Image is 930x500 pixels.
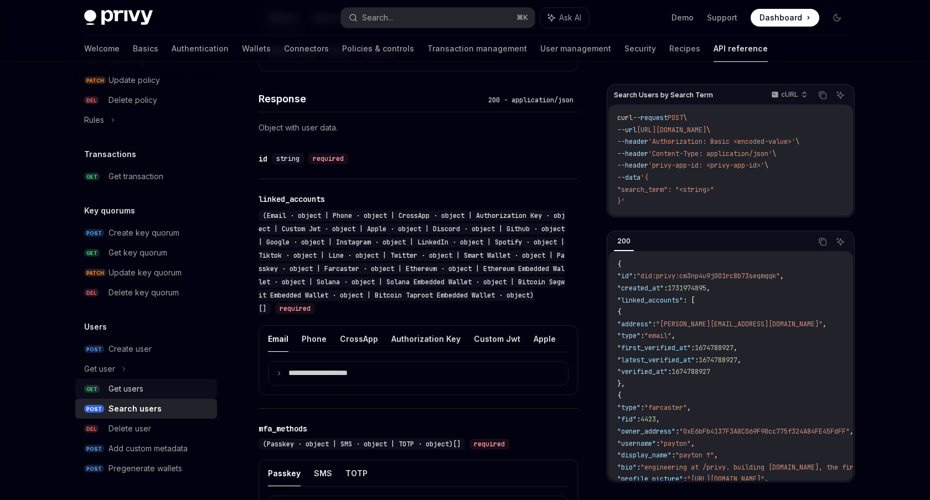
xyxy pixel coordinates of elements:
[617,113,633,122] span: curl
[644,403,687,412] span: "farcaster"
[656,415,660,424] span: ,
[633,272,637,280] span: :
[259,194,325,205] div: linked_accounts
[640,331,644,340] span: :
[617,260,621,269] span: {
[675,451,714,460] span: "payton ↑"
[133,35,158,62] a: Basics
[108,462,182,475] div: Pregenerate wallets
[815,88,830,102] button: Copy the contents from the code block
[617,331,640,340] span: "type"
[340,326,378,352] button: CrossApp
[668,284,706,293] span: 1731974895
[656,320,823,329] span: "[PERSON_NAME][EMAIL_ADDRESS][DOMAIN_NAME]"
[242,35,271,62] a: Wallets
[534,326,556,352] button: Apple
[75,243,217,263] a: GETGet key quorum
[268,326,288,352] button: Email
[108,74,160,87] div: Update policy
[108,422,151,435] div: Delete user
[699,356,737,364] span: 1674788927
[706,284,710,293] span: ,
[75,283,217,303] a: DELDelete key quorum
[259,423,307,434] div: mfa_methods
[617,343,691,352] span: "first_verified_at"
[427,35,527,62] a: Transaction management
[648,161,764,170] span: 'privy-app-id: <privy-app-id>'
[669,35,700,62] a: Recipes
[668,367,671,376] span: :
[617,149,648,158] span: --header
[75,399,217,419] a: POSTSearch users
[683,113,687,122] span: \
[84,204,135,217] h5: Key quorums
[644,331,671,340] span: "email"
[259,211,565,313] span: (Email · object | Phone · object | CrossApp · object | Authorization Key · object | Custom Jwt · ...
[75,439,217,459] a: POSTAdd custom metadata
[695,343,733,352] span: 1674788927
[780,272,784,280] span: ,
[108,226,179,239] div: Create key quorum
[259,91,484,106] h4: Response
[75,339,217,359] a: POSTCreate user
[341,8,535,28] button: Search...⌘K
[84,385,100,393] span: GET
[656,439,660,448] span: :
[833,88,848,102] button: Ask AI
[617,415,637,424] span: "fid"
[737,356,741,364] span: ,
[640,415,656,424] span: 4423
[84,362,115,376] div: Get user
[84,269,106,277] span: PATCH
[823,320,826,329] span: ,
[172,35,229,62] a: Authentication
[675,427,679,436] span: :
[617,463,637,472] span: "bio"
[637,126,706,134] span: [URL][DOMAIN_NAME]
[637,272,780,280] span: "did:privy:cm3np4u9j001rc8b73seqmqqk"
[671,451,675,460] span: :
[671,367,710,376] span: 1674788927
[259,121,578,134] p: Object with user data.
[617,272,633,280] span: "id"
[275,303,315,314] div: required
[308,153,348,164] div: required
[764,161,768,170] span: \
[733,343,737,352] span: ,
[108,266,182,279] div: Update key quorum
[84,96,99,105] span: DEL
[284,35,329,62] a: Connectors
[668,113,683,122] span: POST
[640,403,644,412] span: :
[75,223,217,243] a: POSTCreate key quorum
[772,149,776,158] span: \
[108,402,162,415] div: Search users
[75,70,217,90] a: PATCHUpdate policy
[84,10,153,25] img: dark logo
[108,382,143,395] div: Get users
[314,460,332,486] button: SMS
[84,35,120,62] a: Welcome
[648,137,795,146] span: 'Authorization: Basic <encoded-value>'
[84,320,107,334] h5: Users
[75,379,217,399] a: GETGet users
[75,419,217,439] a: DELDelete user
[75,90,217,110] a: DELDelete policy
[84,405,104,413] span: POST
[617,403,640,412] span: "type"
[828,9,846,27] button: Toggle dark mode
[342,35,414,62] a: Policies & controls
[617,379,625,388] span: },
[683,296,695,305] span: : [
[84,76,106,85] span: PATCH
[781,90,798,99] p: cURL
[633,113,668,122] span: --request
[84,465,104,473] span: POST
[624,35,656,62] a: Security
[833,235,848,249] button: Ask AI
[695,356,699,364] span: :
[84,425,99,433] span: DEL
[764,475,768,483] span: ,
[714,451,718,460] span: ,
[84,445,104,453] span: POST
